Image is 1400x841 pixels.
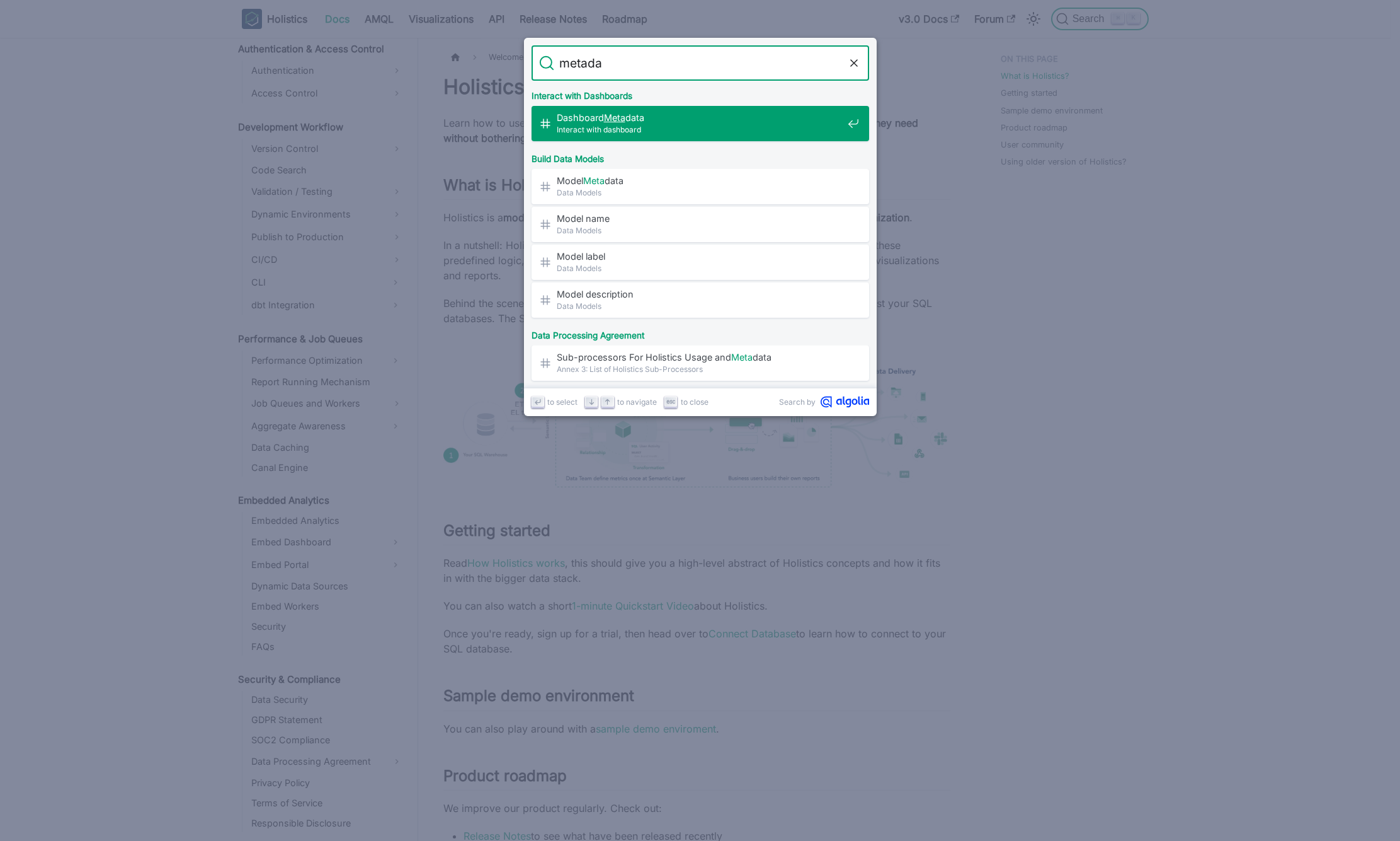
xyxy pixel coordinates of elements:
span: Model name​ [557,212,843,224]
input: Search docs [554,45,846,81]
a: Model label​Data Models [532,245,869,280]
span: Data Models [557,300,843,312]
span: to select [547,396,578,408]
span: Model label​ [557,250,843,262]
a: Sub-processors For Holistics Usage andMetadata​Annex 3: List of Holistics Sub-Processors [532,345,869,381]
div: Data Processing Agreement [529,320,872,345]
mark: Meta [583,175,605,186]
span: Search by [779,396,816,408]
span: Model description​ [557,288,843,300]
svg: Enter key [533,397,542,407]
span: Data Models [557,262,843,274]
span: Model data​ [557,175,843,187]
span: Sub-processors For Holistics Usage and data​ [557,351,843,363]
a: Model name​Data Models [532,207,869,242]
button: Clear the query [846,55,862,71]
div: Interact with Dashboards [529,81,872,106]
a: ModelMetadata​Data Models [532,169,869,204]
a: DashboardMetadata​Interact with dashboard [532,106,869,141]
div: dbt Integration [529,383,872,409]
span: Dashboard data​ [557,112,843,124]
svg: Arrow up [603,397,612,407]
svg: Algolia [821,396,869,408]
span: Annex 3: List of Holistics Sub-Processors [557,363,843,375]
svg: Arrow down [587,397,596,407]
div: Build Data Models [529,144,872,169]
span: Data Models [557,187,843,199]
span: to navigate [617,396,657,408]
mark: Meta [731,352,753,362]
span: to close [681,396,709,408]
a: Model description​Data Models [532,282,869,318]
mark: Meta [604,112,625,123]
span: Interact with dashboard [557,124,843,136]
span: Data Models [557,224,843,236]
a: Search byAlgolia [779,396,869,408]
svg: Escape key [666,397,676,407]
